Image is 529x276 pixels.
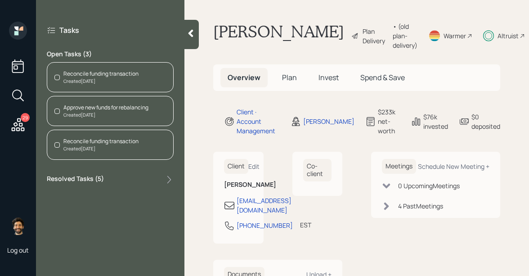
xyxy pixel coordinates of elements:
div: $0 deposited [471,112,500,131]
div: Client · Account Management [237,107,280,136]
div: Log out [7,246,29,254]
div: 4 Past Meeting s [398,201,443,211]
div: $76k invested [423,112,448,131]
h1: [PERSON_NAME] [213,22,344,50]
h6: Co-client [303,159,332,181]
div: Reconcile funding transaction [63,70,139,78]
label: Tasks [59,25,79,35]
label: Open Tasks ( 3 ) [47,50,174,59]
div: [PHONE_NUMBER] [237,221,293,230]
h6: Client [224,159,248,174]
div: [EMAIL_ADDRESS][DOMAIN_NAME] [237,196,291,215]
div: Warmer [444,31,466,41]
h6: Meetings [382,159,416,174]
div: Plan Delivery [363,27,388,45]
div: 0 Upcoming Meeting s [398,181,460,190]
div: Created [DATE] [63,145,139,152]
span: Spend & Save [360,72,405,82]
div: Created [DATE] [63,112,148,118]
div: Schedule New Meeting + [418,162,489,171]
span: Plan [282,72,297,82]
div: Altruist [498,31,519,41]
div: Edit [248,162,260,171]
span: Overview [228,72,260,82]
div: • (old plan-delivery) [393,22,417,50]
img: eric-schwartz-headshot.png [9,217,27,235]
div: [PERSON_NAME] [303,117,354,126]
div: Created [DATE] [63,78,139,85]
label: Resolved Tasks ( 5 ) [47,174,104,185]
div: Reconcile funding transaction [63,137,139,145]
div: 29 [21,113,30,122]
h6: [PERSON_NAME] [224,181,253,189]
span: Invest [318,72,339,82]
div: Approve new funds for rebalancing [63,104,148,112]
div: $233k net-worth [378,107,400,136]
